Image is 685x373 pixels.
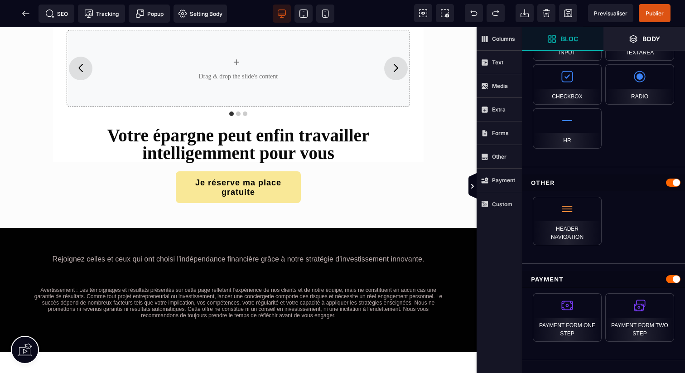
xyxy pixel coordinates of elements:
[605,293,674,342] div: Payment Form Two Step
[642,35,660,42] strong: Body
[522,271,685,288] div: Payment
[492,130,509,136] strong: Forms
[492,59,503,66] strong: Text
[32,238,444,300] text: Avertissement : Les témoignages et résultats présentés sur cette page reflètent l’expérience de n...
[492,201,512,208] strong: Custom
[522,27,603,51] span: Open Blocks
[84,9,119,18] span: Tracking
[492,153,507,160] strong: Other
[45,9,68,18] span: SEO
[603,27,685,51] span: Open Layer Manager
[176,144,301,176] button: Je réserve ma place gratuite
[384,29,408,53] button: Next slide
[492,82,508,89] strong: Media
[533,64,602,105] div: Checkbox
[492,35,515,42] strong: Columns
[522,174,685,191] div: Other
[492,106,506,113] strong: Extra
[588,4,633,22] span: Preview
[594,10,627,17] span: Previsualiser
[492,177,515,184] strong: Payment
[436,4,454,22] span: Screenshot
[561,35,578,42] strong: Bloc
[69,29,92,53] button: Previous slide
[60,99,417,135] h2: Votre épargne peut enfin travailler intelligemment pour vous
[7,226,470,238] text: Rejoignez celles et ceux qui ont choisi l'indépendance financière grâce à notre stratégie d'inves...
[646,10,664,17] span: Publier
[533,108,602,149] div: Hr
[135,9,164,18] span: Popup
[178,9,222,18] span: Setting Body
[533,293,602,342] div: Payment Form One Step
[414,4,432,22] span: View components
[605,64,674,105] div: Radio
[533,197,602,245] div: Header navigation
